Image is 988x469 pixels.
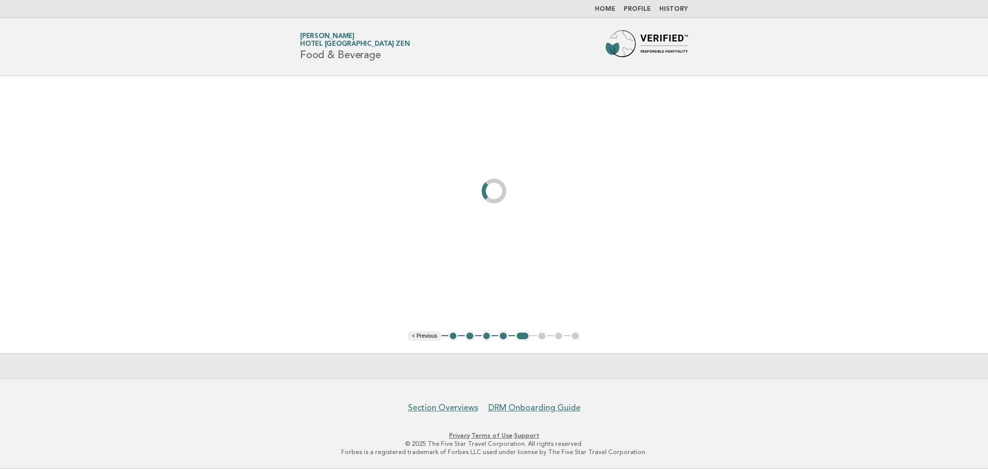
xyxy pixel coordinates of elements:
[449,432,470,439] a: Privacy
[606,30,688,63] img: Forbes Travel Guide
[179,440,809,448] p: © 2025 The Five Star Travel Corporation. All rights reserved.
[300,33,410,47] a: [PERSON_NAME]Hotel [GEOGRAPHIC_DATA] Zen
[471,432,513,439] a: Terms of Use
[408,403,478,413] a: Section Overviews
[488,403,580,413] a: DRM Onboarding Guide
[179,431,809,440] p: · ·
[624,6,651,12] a: Profile
[595,6,615,12] a: Home
[179,448,809,456] p: Forbes is a registered trademark of Forbes LLC used under license by The Five Star Travel Corpora...
[300,33,410,60] h1: Food & Beverage
[300,41,410,48] span: Hotel [GEOGRAPHIC_DATA] Zen
[514,432,539,439] a: Support
[659,6,688,12] a: History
